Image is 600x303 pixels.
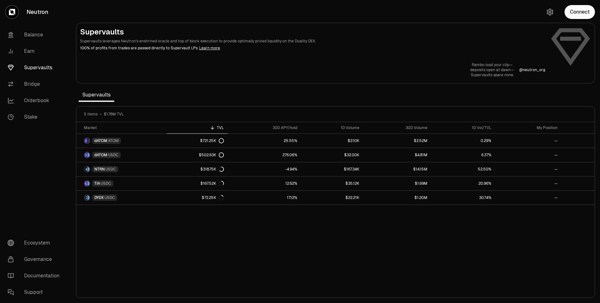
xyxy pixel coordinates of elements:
a: Earn [3,43,68,59]
span: Supervaults [79,89,114,101]
img: dATOM Logo [85,152,87,158]
a: Stake [3,109,68,125]
a: Orderbook [3,92,68,109]
a: -- [495,162,561,176]
a: Governance [3,251,68,268]
img: USDC Logo [87,152,90,158]
a: $1.69M [363,176,431,190]
span: DYDX [94,195,104,200]
div: 30D Volume [367,125,427,130]
img: USDC Logo [87,181,90,186]
span: NTRN [94,167,105,172]
a: $32.00K [301,148,363,162]
span: TIA [94,181,100,186]
a: -- [495,134,561,148]
a: TIA LogoUSDC LogoTIAUSDC [76,176,167,190]
a: $2.10K [301,134,363,148]
a: Documentation [3,268,68,284]
a: $318.75K [167,162,228,176]
img: NTRN Logo [85,167,87,172]
a: -- [495,148,561,162]
p: Supervaults spare none. [470,72,514,77]
a: Ecosystem [3,235,68,251]
img: TIA Logo [85,181,87,186]
a: $1.20M [363,191,431,205]
img: USDC Logo [87,167,90,172]
img: dATOM Logo [85,138,87,143]
span: 5 items [84,112,98,117]
div: $167.52K [200,181,224,186]
div: 30D APY/hold [231,125,297,130]
span: dATOM [94,138,107,143]
a: 17.12% [228,191,301,205]
a: $167.34K [301,162,363,176]
span: USDC [101,181,111,186]
div: $72.25K [202,195,224,200]
span: $1.78M TVL [104,112,124,117]
a: Learn more [199,46,220,51]
button: Connect [565,5,595,19]
a: 30.74% [431,191,495,205]
a: 52.50% [431,162,495,176]
a: $14.15M [363,162,431,176]
a: $721.25K [167,134,228,148]
a: DYDX LogoUSDC LogoDYDXUSDC [76,191,167,205]
a: Support [3,284,68,300]
a: Balance [3,27,68,43]
div: $318.75K [200,167,224,172]
a: $502.63K [167,148,228,162]
div: 1D Vol/TVL [435,125,491,130]
a: $4.81M [363,148,431,162]
div: My Position [499,125,558,130]
a: $167.52K [167,176,228,190]
a: $72.25K [167,191,228,205]
a: Bridge [3,76,68,92]
div: 1D Volume [305,125,359,130]
div: $502.63K [199,152,224,158]
p: @ neutron_org [519,67,545,72]
span: ATOM [108,138,119,143]
a: 20.96% [431,176,495,190]
span: USDC [105,167,116,172]
img: ATOM Logo [87,138,90,143]
div: TVL [171,125,224,130]
span: USDC [108,152,118,158]
a: 12.62% [228,176,301,190]
a: -- [495,176,561,190]
p: deposits open at dawn— [470,67,514,72]
a: 0.29% [431,134,495,148]
a: Supervaults [3,59,68,76]
p: Supervaults leverages Neutron's enshrined oracle and top of block execution to provide optimally ... [80,38,545,44]
h2: Supervaults [80,27,545,37]
a: $2.52M [363,134,431,148]
a: $35.12K [301,176,363,190]
a: -- [495,191,561,205]
a: @neutron_org [519,67,545,72]
a: dATOM LogoATOM LogodATOMATOM [76,134,167,148]
img: USDC Logo [87,195,90,200]
span: USDC [104,195,115,200]
a: 276.06% [228,148,301,162]
a: Rambo load your clip—deposits open at dawn—Supervaults spare none. [470,62,514,77]
img: DYDX Logo [85,195,87,200]
p: Rambo load your clip— [470,62,514,67]
a: $22.21K [301,191,363,205]
div: Market [84,125,163,130]
a: -4.94% [228,162,301,176]
a: 25.55% [228,134,301,148]
div: $721.25K [200,138,224,143]
a: 6.37% [431,148,495,162]
p: 100% of profits from trades are passed directly to Supervault LPs. [80,45,545,51]
span: dATOM [94,152,107,158]
a: NTRN LogoUSDC LogoNTRNUSDC [76,162,167,176]
a: dATOM LogoUSDC LogodATOMUSDC [76,148,167,162]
